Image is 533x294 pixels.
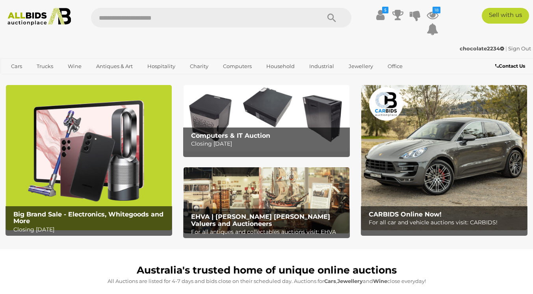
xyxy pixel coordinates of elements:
[369,211,442,218] b: CARBIDS Online Now!
[337,278,363,284] strong: Jewellery
[13,225,169,235] p: Closing [DATE]
[375,8,386,22] a: $
[382,7,388,13] i: $
[184,85,349,151] img: Computers & IT Auction
[63,60,87,73] a: Wine
[6,85,172,230] a: Big Brand Sale - Electronics, Whitegoods and More Big Brand Sale - Electronics, Whitegoods and Mo...
[495,62,527,70] a: Contact Us
[6,85,172,230] img: Big Brand Sale - Electronics, Whitegoods and More
[361,85,527,230] a: CARBIDS Online Now! CARBIDS Online Now! For all car and vehicle auctions visit: CARBIDS!
[218,60,257,73] a: Computers
[142,60,180,73] a: Hospitality
[184,85,349,151] a: Computers & IT Auction Computers & IT Auction Closing [DATE]
[433,7,440,13] i: 18
[304,60,339,73] a: Industrial
[184,167,349,234] img: EHVA | Evans Hastings Valuers and Auctioneers
[505,45,507,52] span: |
[369,218,524,227] p: For all car and vehicle auctions visit: CARBIDS!
[4,8,75,26] img: Allbids.com.au
[10,277,523,286] p: All Auctions are listed for 4-7 days and bids close on their scheduled day. Auctions for , and cl...
[495,63,525,69] b: Contact Us
[10,265,523,276] h1: Australia's trusted home of unique online auctions
[460,45,504,52] strong: chocolate2234
[312,8,351,28] button: Search
[261,60,300,73] a: Household
[344,60,378,73] a: Jewellery
[373,278,387,284] strong: Wine
[32,60,58,73] a: Trucks
[6,73,32,86] a: Sports
[185,60,214,73] a: Charity
[191,213,330,227] b: EHVA | [PERSON_NAME] [PERSON_NAME] Valuers and Auctioneers
[91,60,138,73] a: Antiques & Art
[383,60,408,73] a: Office
[361,85,527,230] img: CARBIDS Online Now!
[37,73,103,86] a: [GEOGRAPHIC_DATA]
[191,227,346,237] p: For all antiques and collectables auctions visit: EHVA
[460,45,505,52] a: chocolate2234
[184,167,349,234] a: EHVA | Evans Hastings Valuers and Auctioneers EHVA | [PERSON_NAME] [PERSON_NAME] Valuers and Auct...
[191,132,270,139] b: Computers & IT Auction
[6,60,27,73] a: Cars
[482,8,529,24] a: Sell with us
[13,211,163,225] b: Big Brand Sale - Electronics, Whitegoods and More
[427,8,438,22] a: 18
[508,45,531,52] a: Sign Out
[324,278,336,284] strong: Cars
[191,139,346,149] p: Closing [DATE]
